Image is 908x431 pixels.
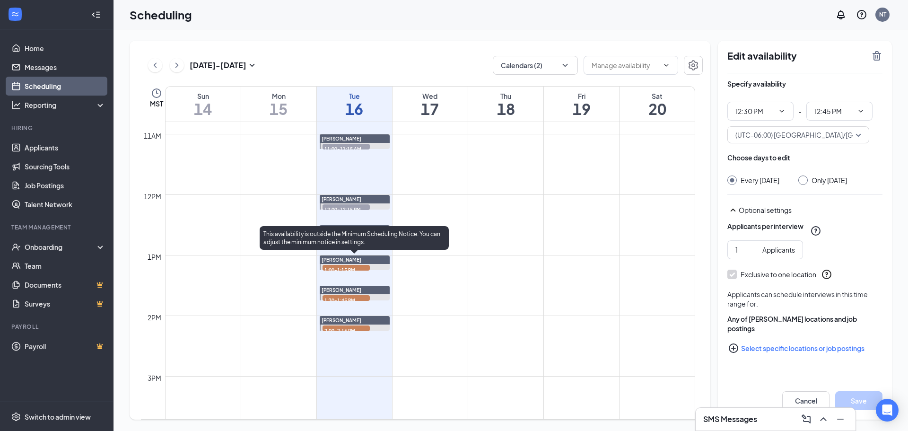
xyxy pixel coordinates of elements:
a: September 19, 2025 [544,87,619,122]
svg: Settings [688,60,699,71]
svg: Notifications [835,9,847,20]
div: Reporting [25,100,106,110]
h1: 18 [468,101,543,117]
a: Talent Network [25,195,105,214]
a: Scheduling [25,77,105,96]
span: 11:00-11:15 AM [323,144,370,153]
button: Save [835,391,882,410]
span: 1:30-1:45 PM [323,295,370,305]
div: Payroll [11,323,104,331]
div: Switch to admin view [25,412,91,422]
svg: QuestionInfo [810,225,821,237]
a: PayrollCrown [25,337,105,356]
span: MST [150,99,163,108]
svg: ChevronDown [857,107,864,115]
a: Applicants [25,138,105,157]
h3: [DATE] - [DATE] [190,60,246,70]
svg: ChevronDown [560,61,570,70]
button: ChevronLeft [148,58,162,72]
div: Fri [544,91,619,101]
a: September 17, 2025 [393,87,468,122]
div: Onboarding [25,242,97,252]
span: [PERSON_NAME] [322,317,361,323]
div: Sun [166,91,241,101]
svg: ChevronUp [818,413,829,425]
div: This availability is outside the Minimum Scheduling Notice. You can adjust the minimum notice in ... [260,226,449,250]
a: September 16, 2025 [317,87,392,122]
h2: Edit availability [727,50,865,62]
div: Wed [393,91,468,101]
div: Tue [317,91,392,101]
div: Applicants [762,245,795,255]
svg: ChevronDown [778,107,786,115]
button: Select specific locations or job postingsPlusCircle [727,339,882,358]
div: Only [DATE] [812,176,847,185]
a: Job Postings [25,176,105,195]
span: [PERSON_NAME] [322,136,361,141]
h1: 17 [393,101,468,117]
h1: 20 [620,101,695,117]
a: Messages [25,58,105,77]
svg: Settings [11,412,21,422]
span: 1:00-1:15 PM [323,265,370,274]
svg: ComposeMessage [801,413,812,425]
div: Optional settings [727,204,882,216]
a: September 14, 2025 [166,87,241,122]
div: Specify availability [727,79,786,88]
a: DocumentsCrown [25,275,105,294]
svg: SmallChevronDown [246,60,258,71]
div: Optional settings [739,205,882,215]
svg: QuestionInfo [856,9,867,20]
h1: 19 [544,101,619,117]
div: 2pm [146,312,163,323]
div: 11am [142,131,163,141]
div: Exclusive to one location [741,270,816,279]
a: Home [25,39,105,58]
svg: WorkstreamLogo [10,9,20,19]
svg: Collapse [91,10,101,19]
div: Applicants can schedule interviews in this time range for: [727,290,882,308]
svg: TrashOutline [871,50,882,62]
svg: ChevronLeft [150,60,160,71]
div: - [727,102,882,121]
span: [PERSON_NAME] [322,257,361,263]
svg: QuestionInfo [821,269,832,280]
h1: 14 [166,101,241,117]
svg: UserCheck [11,242,21,252]
a: September 18, 2025 [468,87,543,122]
button: Calendars (2)ChevronDown [493,56,578,75]
button: Cancel [782,391,829,410]
div: 1pm [146,252,163,262]
h1: 15 [241,101,316,117]
div: Open Intercom Messenger [876,399,899,422]
svg: SmallChevronUp [727,204,739,216]
h1: Scheduling [130,7,192,23]
div: Every [DATE] [741,176,779,185]
button: Settings [684,56,703,75]
button: ChevronRight [170,58,184,72]
div: Mon [241,91,316,101]
div: 3pm [146,373,163,383]
div: NT [879,10,886,18]
h3: SMS Messages [703,414,757,424]
span: 12:00-12:15 PM [323,204,370,214]
div: Choose days to edit [727,153,790,162]
button: Minimize [833,412,848,427]
svg: PlusCircle [728,343,739,354]
svg: Clock [151,88,162,99]
svg: ChevronDown [663,62,670,69]
button: ComposeMessage [799,412,814,427]
svg: Analysis [11,100,21,110]
span: [PERSON_NAME] [322,287,361,293]
div: Thu [468,91,543,101]
button: ChevronUp [816,412,831,427]
div: Any of [PERSON_NAME] locations and job postings [727,314,882,333]
div: Sat [620,91,695,101]
a: September 15, 2025 [241,87,316,122]
svg: ChevronRight [172,60,182,71]
div: Team Management [11,223,104,231]
a: Team [25,256,105,275]
input: Manage availability [592,60,659,70]
div: 12pm [142,191,163,202]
